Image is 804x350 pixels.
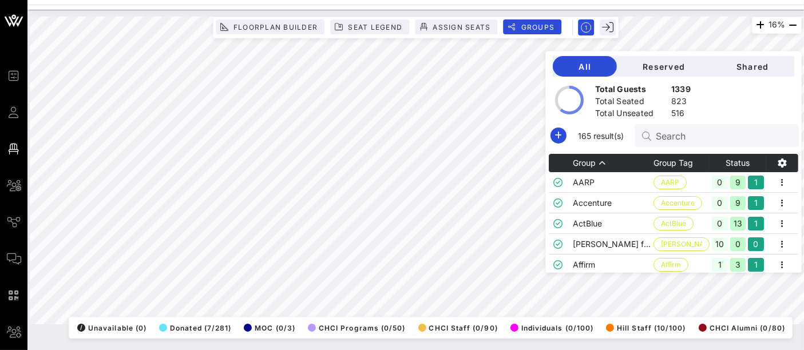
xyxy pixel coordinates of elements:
div: 1 [712,258,727,272]
span: Group Tag [654,158,693,168]
div: Total Unseated [595,108,667,122]
div: 3 [730,258,746,272]
button: CHCI Alumni (0/80) [695,320,785,336]
div: 0 [712,176,727,189]
div: 1 [748,176,763,189]
button: Assign Seats [415,19,497,34]
div: 1 [748,258,763,272]
span: Hill Staff (10/100) [606,324,686,332]
div: 1 [748,196,763,210]
span: AARP [661,176,679,189]
div: 0 [712,217,727,230]
div: 0 [730,237,746,251]
button: MOC (0/3) [240,320,295,336]
div: 13 [730,217,746,230]
th: Group: Sorted ascending. Activate to sort descending. [573,154,654,172]
span: 165 result(s) [573,130,628,142]
span: Assign Seats [432,23,490,31]
span: Unavailable (0) [77,324,146,332]
button: Shared [711,56,794,77]
button: Floorplan Builder [216,19,324,34]
button: Groups [503,19,561,34]
td: AARP [573,172,654,193]
span: All [562,62,608,71]
span: [PERSON_NAME]… [661,238,702,250]
td: ActBlue [573,213,654,234]
span: Affirm [661,258,681,271]
th: Status [710,154,766,172]
div: 1339 [671,83,691,98]
button: Hill Staff (10/100) [603,320,686,336]
td: Accenture [573,193,654,213]
button: All [553,56,617,77]
span: Shared [720,62,785,71]
button: CHCI Staff (0/90) [415,320,498,336]
button: CHCI Programs (0/50) [304,320,406,336]
span: Groups [520,23,555,31]
span: Seat Legend [347,23,402,31]
span: Floorplan Builder [233,23,318,31]
span: Group [573,158,596,168]
div: 10 [712,237,727,251]
div: 0 [712,196,727,210]
div: Total Seated [595,96,667,110]
span: Donated (7/281) [159,324,231,332]
div: / [77,324,85,332]
span: Individuals (0/100) [510,324,593,332]
div: 9 [730,176,746,189]
div: Total Guests [595,83,667,98]
div: 1 [748,217,763,230]
div: 9 [730,196,746,210]
div: 0 [748,237,763,251]
span: CHCI Alumni (0/80) [699,324,785,332]
div: 516 [671,108,691,122]
button: Seat Legend [330,19,409,34]
th: Group Tag [654,154,710,172]
div: 16% [752,17,802,34]
span: ActBlue [661,217,686,230]
button: /Unavailable (0) [74,320,146,336]
button: Reserved [617,56,711,77]
button: Individuals (0/100) [507,320,593,336]
span: Accenture [661,197,695,209]
td: Affirm [573,254,654,275]
span: Reserved [626,62,702,71]
div: 823 [671,96,691,110]
td: [PERSON_NAME] for Congress [573,234,654,254]
span: CHCI Staff (0/90) [418,324,498,332]
span: MOC (0/3) [244,324,295,332]
span: CHCI Programs (0/50) [308,324,406,332]
button: Donated (7/281) [156,320,231,336]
